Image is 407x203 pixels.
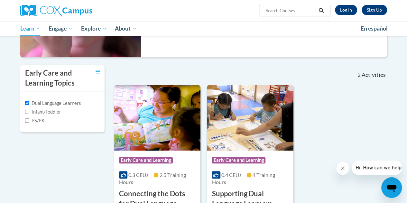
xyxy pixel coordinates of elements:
[15,21,392,36] div: Main menu
[336,162,349,175] iframe: Close message
[25,118,29,123] input: Checkbox for Options
[111,21,141,36] a: About
[25,100,81,107] label: Dual Language Learners
[335,5,357,15] a: Log In
[25,110,29,114] input: Checkbox for Options
[44,21,77,36] a: Engage
[362,5,387,15] a: Register
[20,25,40,32] span: Learn
[221,172,242,178] span: 0.4 CEUs
[81,25,107,32] span: Explore
[381,177,402,198] iframe: Button to launch messaging window
[25,108,61,115] label: Infant/Toddler
[362,71,386,78] span: Activities
[77,21,111,36] a: Explore
[49,25,73,32] span: Engage
[20,5,92,16] img: Cox Campus
[96,68,100,75] a: Toggle collapse
[316,7,326,14] button: Search
[352,161,402,175] iframe: Message from company
[4,5,52,10] span: Hi. How can we help?
[207,85,293,151] img: Course Logo
[356,22,392,35] a: En español
[16,21,45,36] a: Learn
[115,25,137,32] span: About
[25,68,86,88] h3: Early Care and Learning Topics
[265,7,316,14] input: Search Courses
[128,172,149,178] span: 0.3 CEUs
[119,157,173,163] span: Early Care and Learning
[212,157,265,163] span: Early Care and Learning
[25,101,29,105] input: Checkbox for Options
[357,71,360,78] span: 2
[25,117,45,124] label: PS/PK
[361,25,388,32] span: En español
[114,85,200,151] img: Course Logo
[20,5,136,16] a: Cox Campus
